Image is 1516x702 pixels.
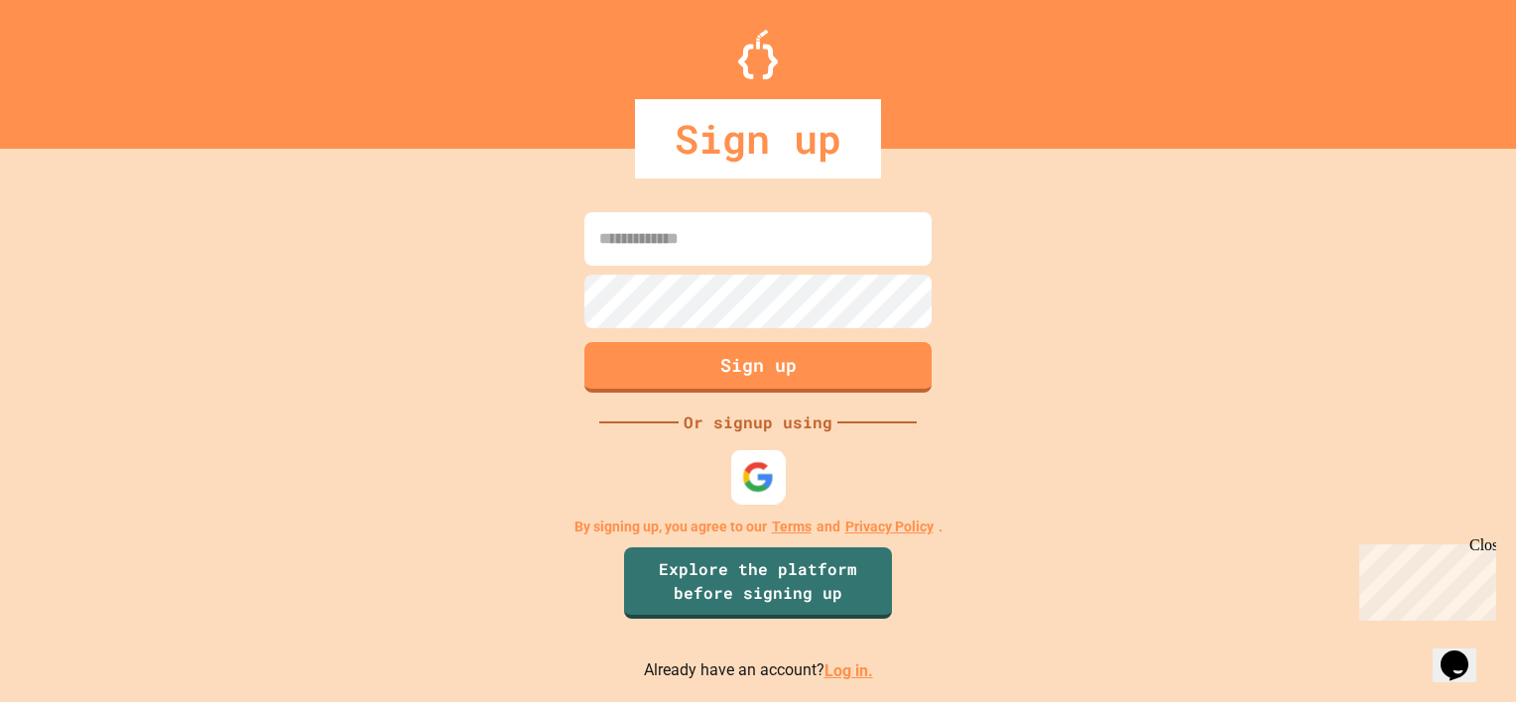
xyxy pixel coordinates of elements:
[824,661,873,680] a: Log in.
[772,517,812,537] a: Terms
[635,99,881,178] div: Sign up
[742,461,775,494] img: google-icon.svg
[679,410,837,434] div: Or signup using
[584,342,932,393] button: Sign up
[845,517,934,537] a: Privacy Policy
[1433,623,1496,682] iframe: chat widget
[624,547,892,619] a: Explore the platform before signing up
[644,658,873,683] p: Already have an account?
[1351,536,1496,621] iframe: chat widget
[8,8,137,126] div: Chat with us now!Close
[738,30,778,79] img: Logo.svg
[574,517,943,537] p: By signing up, you agree to our and .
